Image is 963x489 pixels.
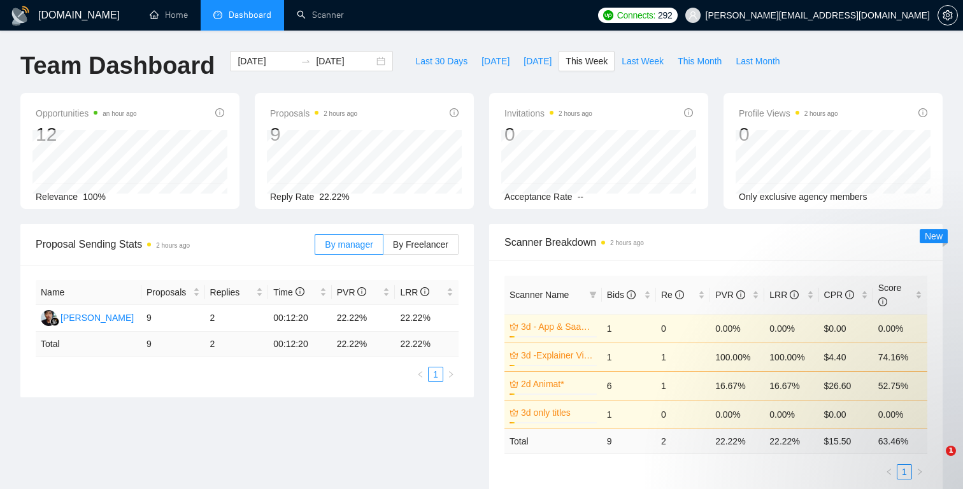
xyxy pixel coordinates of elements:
[325,239,373,250] span: By manager
[878,297,887,306] span: info-circle
[938,10,957,20] span: setting
[443,367,459,382] li: Next Page
[510,322,518,331] span: crown
[566,54,608,68] span: This Week
[213,10,222,19] span: dashboard
[559,51,615,71] button: This Week
[739,122,838,146] div: 0
[610,239,644,246] time: 2 hours ago
[141,305,205,332] td: 9
[938,10,958,20] a: setting
[413,367,428,382] button: left
[324,110,357,117] time: 2 hours ago
[20,51,215,81] h1: Team Dashboard
[521,348,594,362] a: 3d -Explainer Videos
[510,379,518,388] span: crown
[764,314,818,343] td: 0.00%
[656,314,710,343] td: 0
[443,367,459,382] button: right
[36,236,315,252] span: Proposal Sending Stats
[736,290,745,299] span: info-circle
[769,290,799,300] span: LRR
[524,54,552,68] span: [DATE]
[912,464,927,479] button: right
[873,343,927,371] td: 74.16%
[417,371,424,378] span: left
[103,110,136,117] time: an hour ago
[688,11,697,20] span: user
[504,234,927,250] span: Scanner Breakdown
[521,320,594,334] a: 3d - App & SaaS Product Videos
[510,408,518,417] span: crown
[205,305,269,332] td: 2
[474,51,517,71] button: [DATE]
[790,290,799,299] span: info-circle
[36,106,137,121] span: Opportunities
[510,351,518,360] span: crown
[739,192,867,202] span: Only exclusive agency members
[656,429,710,453] td: 2
[36,192,78,202] span: Relevance
[897,465,911,479] a: 1
[678,54,722,68] span: This Month
[627,290,636,299] span: info-circle
[319,192,349,202] span: 22.22%
[504,106,592,121] span: Invitations
[156,242,190,249] time: 2 hours ago
[710,314,764,343] td: 0.00%
[587,285,599,304] span: filter
[602,371,656,400] td: 6
[83,192,106,202] span: 100%
[602,400,656,429] td: 1
[521,406,594,420] a: 3d only titles
[881,464,897,479] button: left
[912,464,927,479] li: Next Page
[395,332,459,357] td: 22.22 %
[429,367,443,381] a: 1
[36,280,141,305] th: Name
[61,311,134,325] div: [PERSON_NAME]
[656,400,710,429] td: 0
[41,312,134,322] a: HH[PERSON_NAME]
[205,332,269,357] td: 2
[729,51,787,71] button: Last Month
[408,51,474,71] button: Last 30 Days
[141,332,205,357] td: 9
[602,429,656,453] td: 9
[447,371,455,378] span: right
[50,317,59,326] img: gigradar-bm.png
[238,54,296,68] input: Start date
[141,280,205,305] th: Proposals
[878,283,902,307] span: Score
[481,54,510,68] span: [DATE]
[415,54,467,68] span: Last 30 Days
[885,468,893,476] span: left
[617,8,655,22] span: Connects:
[607,290,636,300] span: Bids
[504,429,602,453] td: Total
[270,106,357,121] span: Proposals
[920,446,950,476] iframe: Intercom live chat
[946,446,956,456] span: 1
[897,464,912,479] li: 1
[270,122,357,146] div: 9
[36,332,141,357] td: Total
[918,108,927,117] span: info-circle
[268,332,332,357] td: 00:12:20
[589,291,597,299] span: filter
[658,8,672,22] span: 292
[559,110,592,117] time: 2 hours ago
[710,371,764,400] td: 16.67%
[736,54,780,68] span: Last Month
[739,106,838,121] span: Profile Views
[521,377,594,391] a: 2d Animat*
[270,192,314,202] span: Reply Rate
[881,464,897,479] li: Previous Page
[845,290,854,299] span: info-circle
[615,51,671,71] button: Last Week
[715,290,745,300] span: PVR
[675,290,684,299] span: info-circle
[316,54,374,68] input: End date
[804,110,838,117] time: 2 hours ago
[602,314,656,343] td: 1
